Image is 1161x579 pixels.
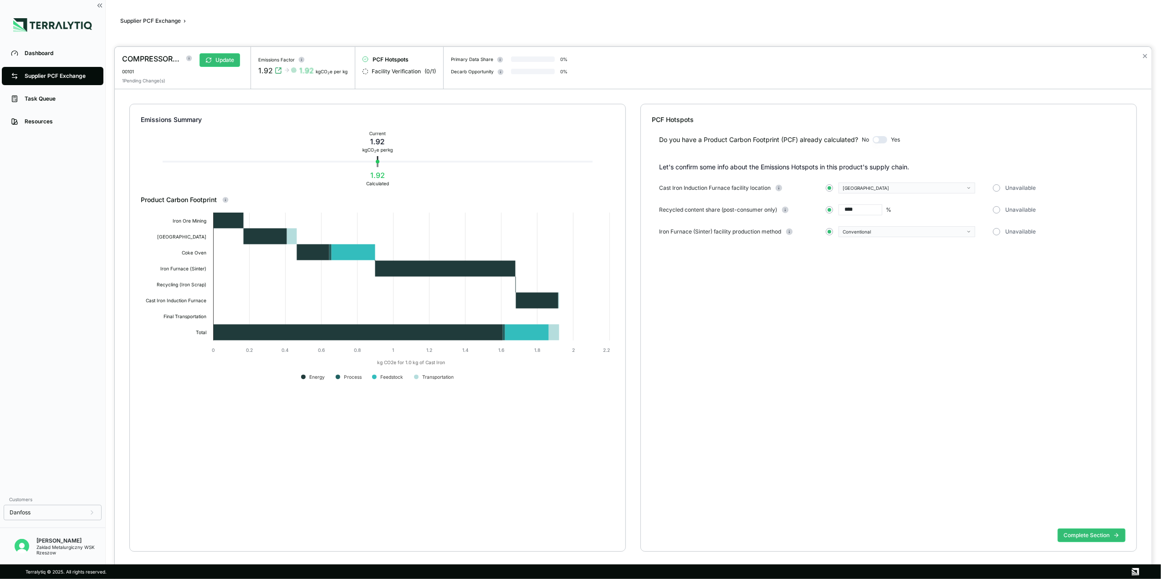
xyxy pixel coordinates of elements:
[659,206,777,213] span: Recycled content share (post-consumer only)
[839,226,975,237] button: Conventional
[199,53,240,67] button: Update
[659,135,858,144] div: Do you have a Product Carbon Footprint (PCF) already calculated?
[652,115,1125,124] div: PCF Hotspots
[603,347,610,353] text: 2.2
[245,347,252,353] text: 0.2
[659,184,771,192] span: Cast Iron Induction Furnace facility location
[839,183,975,193] button: [GEOGRAPHIC_DATA]
[366,170,389,181] div: 1.92
[281,347,289,353] text: 0.4
[354,347,361,353] text: 0.8
[392,347,394,353] text: 1
[1006,228,1036,235] span: Unavailable
[146,298,206,303] text: Cast Iron Induction Furnace
[534,347,540,353] text: 1.8
[377,360,445,366] text: kg CO2e for 1.0 kg of Cast Iron
[275,67,282,74] svg: View audit trail
[451,69,494,74] div: Decarb Opportunity
[843,229,965,234] div: Conventional
[560,56,568,62] div: 0 %
[157,234,206,239] text: [GEOGRAPHIC_DATA]
[462,347,468,353] text: 1.4
[299,65,314,76] div: 1.92
[891,136,900,143] span: Yes
[373,56,409,63] span: PCF Hotspots
[343,374,361,380] text: Process
[362,147,393,152] div: kg CO e per kg
[327,71,330,75] sub: 2
[141,115,614,124] div: Emissions Summary
[572,347,575,353] text: 2
[212,347,215,353] text: 0
[122,53,180,64] div: COMPRESSOR CASING,RAW
[316,69,348,74] div: kgCO e per kg
[862,136,869,143] span: No
[258,65,273,76] div: 1.92
[141,195,614,204] div: Product Carbon Footprint
[362,131,393,136] div: Current
[425,68,436,75] span: ( 0 / 1 )
[258,57,295,62] div: Emissions Factor
[422,374,454,380] text: Transportation
[426,347,432,353] text: 1.2
[843,185,965,191] div: [GEOGRAPHIC_DATA]
[372,68,421,75] span: Facility Verification
[1058,528,1125,542] button: Complete Section
[498,347,504,353] text: 1.6
[366,181,389,186] div: Calculated
[659,163,1125,172] p: Let's confirm some info about the Emissions Hotspots in this product's supply chain.
[380,374,403,380] text: Feedstock
[173,218,206,224] text: Iron Ore Mining
[122,78,165,83] div: 1 Pending Change(s)
[659,228,781,235] span: Iron Furnace (Sinter) facility production method
[122,69,188,74] div: 00101
[164,314,206,320] text: Final Transportation
[1142,51,1148,61] button: Close
[196,330,206,335] text: Total
[451,56,493,62] div: Primary Data Share
[160,266,206,271] text: Iron Furnace (Sinter)
[1006,206,1036,213] span: Unavailable
[362,136,393,147] div: 1.92
[317,347,324,353] text: 0.6
[560,69,568,74] div: 0 %
[182,250,206,255] text: Coke Oven
[309,374,325,380] text: Energy
[157,282,206,288] text: Recycling (Iron Scrap)
[374,149,376,153] sub: 2
[886,206,891,213] div: %
[1006,184,1036,192] span: Unavailable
